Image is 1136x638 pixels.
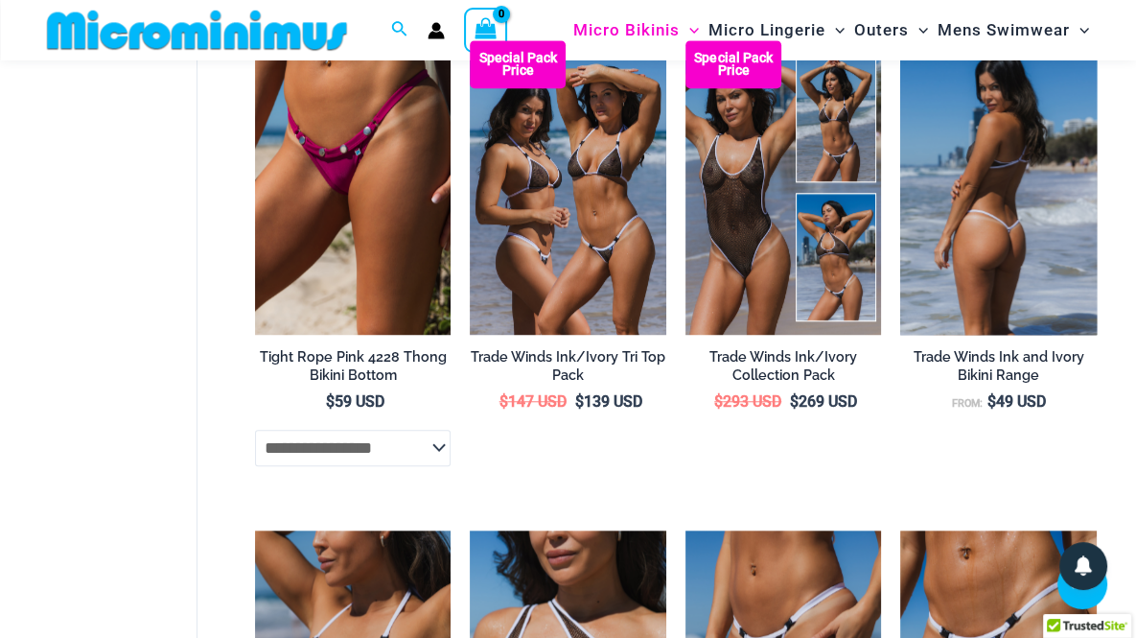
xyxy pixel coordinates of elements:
[900,40,1097,335] img: Tradewinds Ink and Ivory 384 Halter 453 Micro 01
[326,392,335,411] span: $
[825,6,845,55] span: Menu Toggle
[900,348,1097,384] h2: Trade Winds Ink and Ivory Bikini Range
[909,6,928,55] span: Menu Toggle
[575,392,584,411] span: $
[39,9,355,52] img: MM SHOP LOGO FLAT
[470,52,566,77] b: Special Pack Price
[428,22,445,39] a: Account icon link
[685,348,882,384] h2: Trade Winds Ink/Ivory Collection Pack
[685,40,882,335] img: Collection Pack
[566,3,1098,58] nav: Site Navigation
[255,40,452,335] a: Tight Rope Pink 4228 Thong 01Tight Rope Pink 4228 Thong 02Tight Rope Pink 4228 Thong 02
[326,392,384,411] bdi: 59 USD
[685,52,781,77] b: Special Pack Price
[708,6,825,55] span: Micro Lingerie
[470,348,666,384] h2: Trade Winds Ink/Ivory Tri Top Pack
[470,348,666,391] a: Trade Winds Ink/Ivory Tri Top Pack
[704,6,849,55] a: Micro LingerieMenu ToggleMenu Toggle
[933,6,1094,55] a: Mens SwimwearMenu ToggleMenu Toggle
[849,6,933,55] a: OutersMenu ToggleMenu Toggle
[714,392,781,411] bdi: 293 USD
[952,397,983,410] span: From:
[987,392,996,411] span: $
[499,392,567,411] bdi: 147 USD
[255,40,452,335] img: Tight Rope Pink 4228 Thong 01
[987,392,1046,411] bdi: 49 USD
[470,40,666,335] img: Top Bum Pack
[391,18,408,42] a: Search icon link
[568,6,704,55] a: Micro BikinisMenu ToggleMenu Toggle
[255,348,452,384] h2: Tight Rope Pink 4228 Thong Bikini Bottom
[1070,6,1089,55] span: Menu Toggle
[938,6,1070,55] span: Mens Swimwear
[575,392,642,411] bdi: 139 USD
[464,8,508,52] a: View Shopping Cart, empty
[680,6,699,55] span: Menu Toggle
[900,40,1097,335] a: Tradewinds Ink and Ivory 384 Halter 453 Micro 02Tradewinds Ink and Ivory 384 Halter 453 Micro 01T...
[499,392,508,411] span: $
[790,392,799,411] span: $
[714,392,723,411] span: $
[900,348,1097,391] a: Trade Winds Ink and Ivory Bikini Range
[790,392,857,411] bdi: 269 USD
[685,348,882,391] a: Trade Winds Ink/Ivory Collection Pack
[255,348,452,391] a: Tight Rope Pink 4228 Thong Bikini Bottom
[573,6,680,55] span: Micro Bikinis
[854,6,909,55] span: Outers
[685,40,882,335] a: Collection Pack Collection Pack b (1)Collection Pack b (1)
[470,40,666,335] a: Top Bum Pack Top Bum Pack bTop Bum Pack b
